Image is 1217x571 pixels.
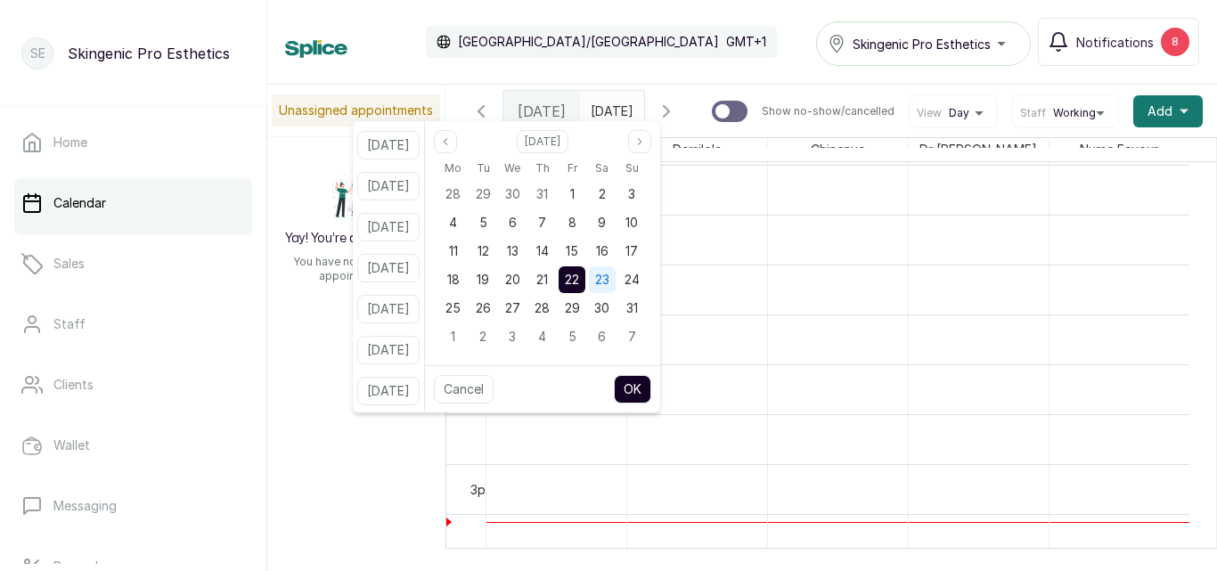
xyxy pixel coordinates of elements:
div: 25 Aug 2025 [438,294,468,322]
span: Su [625,158,639,179]
button: [DATE] [357,213,420,241]
p: Calendar [53,194,106,212]
div: 12 Aug 2025 [468,237,497,265]
span: 19 [477,272,489,287]
div: 04 Aug 2025 [438,208,468,237]
span: 25 [445,300,461,315]
button: [DATE] [357,172,420,200]
div: 15 Aug 2025 [558,237,587,265]
p: [GEOGRAPHIC_DATA]/[GEOGRAPHIC_DATA] [458,33,719,51]
span: 13 [507,243,519,258]
span: Day [949,106,969,120]
div: 18 Aug 2025 [438,265,468,294]
button: Skingenic Pro Esthetics [816,21,1031,66]
a: Messaging [14,481,252,531]
a: Staff [14,299,252,349]
button: StaffWorking [1020,106,1111,120]
div: 06 Sep 2025 [587,322,617,351]
div: 05 Aug 2025 [468,208,497,237]
span: 5 [568,329,576,344]
div: Tuesday [468,157,497,180]
div: 19 Aug 2025 [468,265,497,294]
p: Staff [53,315,86,333]
span: 10 [625,215,638,230]
div: 10 Aug 2025 [617,208,646,237]
span: 31 [626,300,638,315]
span: 12 [478,243,489,258]
p: You have no unassigned appointments. [278,255,435,283]
span: 27 [505,300,520,315]
span: 22 [565,272,579,287]
p: Unassigned appointments [272,94,440,126]
button: OK [614,375,651,404]
span: 4 [449,215,457,230]
span: 28 [535,300,550,315]
span: 29 [565,300,580,315]
a: Calendar [14,178,252,228]
span: 6 [598,329,606,344]
span: 7 [538,215,546,230]
div: 28 Aug 2025 [527,294,557,322]
div: 29 Jul 2025 [468,180,497,208]
div: 02 Aug 2025 [587,180,617,208]
button: Previous month [434,130,457,153]
span: 2 [599,186,606,201]
span: 1 [451,329,455,344]
div: 24 Aug 2025 [617,265,646,294]
span: 24 [625,272,640,287]
span: 3 [628,186,635,201]
span: 20 [505,272,520,287]
button: [DATE] [357,377,420,405]
button: [DATE] [357,131,420,159]
span: Nurse Favour [1076,138,1162,160]
svg: page previous [440,136,451,147]
div: Wednesday [498,157,527,180]
div: 23 Aug 2025 [587,265,617,294]
span: 31 [536,186,548,201]
div: 03 Sep 2025 [498,322,527,351]
div: 14 Aug 2025 [527,237,557,265]
div: 27 Aug 2025 [498,294,527,322]
div: 03 Aug 2025 [617,180,646,208]
span: We [504,158,520,179]
span: Th [535,158,550,179]
p: SE [30,45,45,62]
span: [DATE] [518,101,566,122]
div: Saturday [587,157,617,180]
div: 13 Aug 2025 [498,237,527,265]
div: [DATE] [503,91,580,132]
a: Sales [14,239,252,289]
span: 1 [570,186,575,201]
div: 17 Aug 2025 [617,237,646,265]
div: 16 Aug 2025 [587,237,617,265]
div: 3pm [467,480,499,499]
svg: page next [634,136,645,147]
span: 8 [568,215,576,230]
span: Working [1053,106,1096,120]
span: Staff [1020,106,1046,120]
p: Skingenic Pro Esthetics [68,43,230,64]
div: Aug 2025 [438,157,647,351]
span: 18 [447,272,460,287]
span: Tu [477,158,490,179]
div: Friday [558,157,587,180]
button: [DATE] [357,295,420,323]
p: Home [53,134,87,151]
span: 17 [625,243,638,258]
span: Sa [595,158,608,179]
div: 01 Sep 2025 [438,322,468,351]
span: 21 [536,272,548,287]
div: 20 Aug 2025 [498,265,527,294]
span: Skingenic Pro Esthetics [853,35,991,53]
span: 30 [594,300,609,315]
div: 04 Sep 2025 [527,322,557,351]
div: 22 Aug 2025 [558,265,587,294]
p: Sales [53,255,85,273]
span: 16 [596,243,608,258]
span: 29 [476,186,491,201]
div: Monday [438,157,468,180]
p: GMT+1 [726,33,766,51]
button: ViewDay [917,106,990,120]
span: Add [1148,102,1172,120]
div: 07 Aug 2025 [527,208,557,237]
